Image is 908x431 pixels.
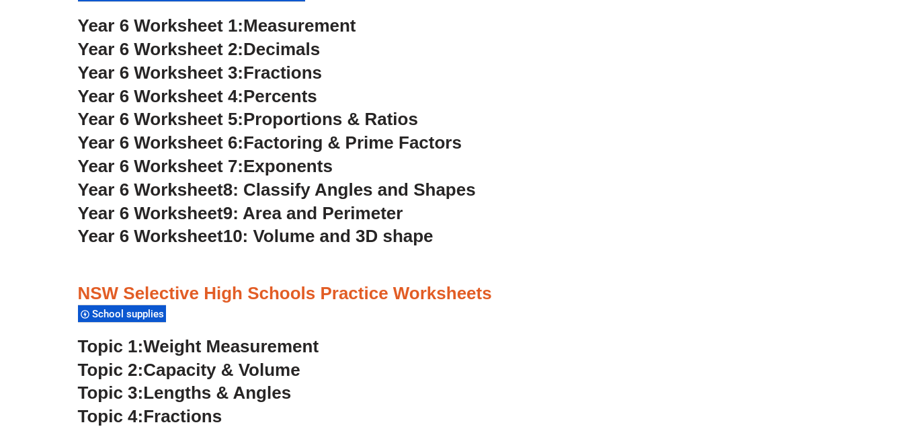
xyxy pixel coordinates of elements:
span: Topic 4: [78,406,144,426]
a: Year 6 Worksheet 3:Fractions [78,63,322,83]
span: Weight Measurement [143,336,319,356]
span: Fractions [143,406,222,426]
span: Year 6 Worksheet [78,203,223,223]
span: Year 6 Worksheet 1: [78,15,244,36]
span: Lengths & Angles [143,383,291,403]
span: Topic 1: [78,336,144,356]
a: Topic 1:Weight Measurement [78,336,319,356]
span: Year 6 Worksheet [78,226,223,246]
span: Measurement [243,15,356,36]
span: Topic 2: [78,360,144,380]
a: Topic 2:Capacity & Volume [78,360,300,380]
span: Year 6 Worksheet 3: [78,63,244,83]
a: Year 6 Worksheet 5:Proportions & Ratios [78,109,418,129]
a: Topic 4:Fractions [78,406,222,426]
span: Year 6 Worksheet 6: [78,132,244,153]
a: Year 6 Worksheet8: Classify Angles and Shapes [78,180,476,200]
span: Capacity & Volume [143,360,300,380]
a: Year 6 Worksheet9: Area and Perimeter [78,203,403,223]
a: Year 6 Worksheet 1:Measurement [78,15,356,36]
span: 10: Volume and 3D shape [223,226,434,246]
a: Year 6 Worksheet10: Volume and 3D shape [78,226,434,246]
span: Factoring & Prime Factors [243,132,462,153]
a: Year 6 Worksheet 4:Percents [78,86,317,106]
a: Year 6 Worksheet 7:Exponents [78,156,333,176]
a: Year 6 Worksheet 2:Decimals [78,39,321,59]
span: Year 6 Worksheet 4: [78,86,244,106]
iframe: Chat Widget [684,279,908,431]
div: School supplies [78,305,166,323]
span: Decimals [243,39,320,59]
span: Year 6 Worksheet 2: [78,39,244,59]
span: Year 6 Worksheet 7: [78,156,244,176]
span: 9: Area and Perimeter [223,203,403,223]
a: Year 6 Worksheet 6:Factoring & Prime Factors [78,132,462,153]
span: Percents [243,86,317,106]
span: Exponents [243,156,333,176]
span: Year 6 Worksheet 5: [78,109,244,129]
a: Topic 3:Lengths & Angles [78,383,292,403]
span: 8: Classify Angles and Shapes [223,180,476,200]
h3: NSW Selective High Schools Practice Worksheets [78,282,831,305]
span: School supplies [92,308,168,320]
span: Year 6 Worksheet [78,180,223,200]
span: Fractions [243,63,322,83]
span: Proportions & Ratios [243,109,418,129]
span: Topic 3: [78,383,144,403]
